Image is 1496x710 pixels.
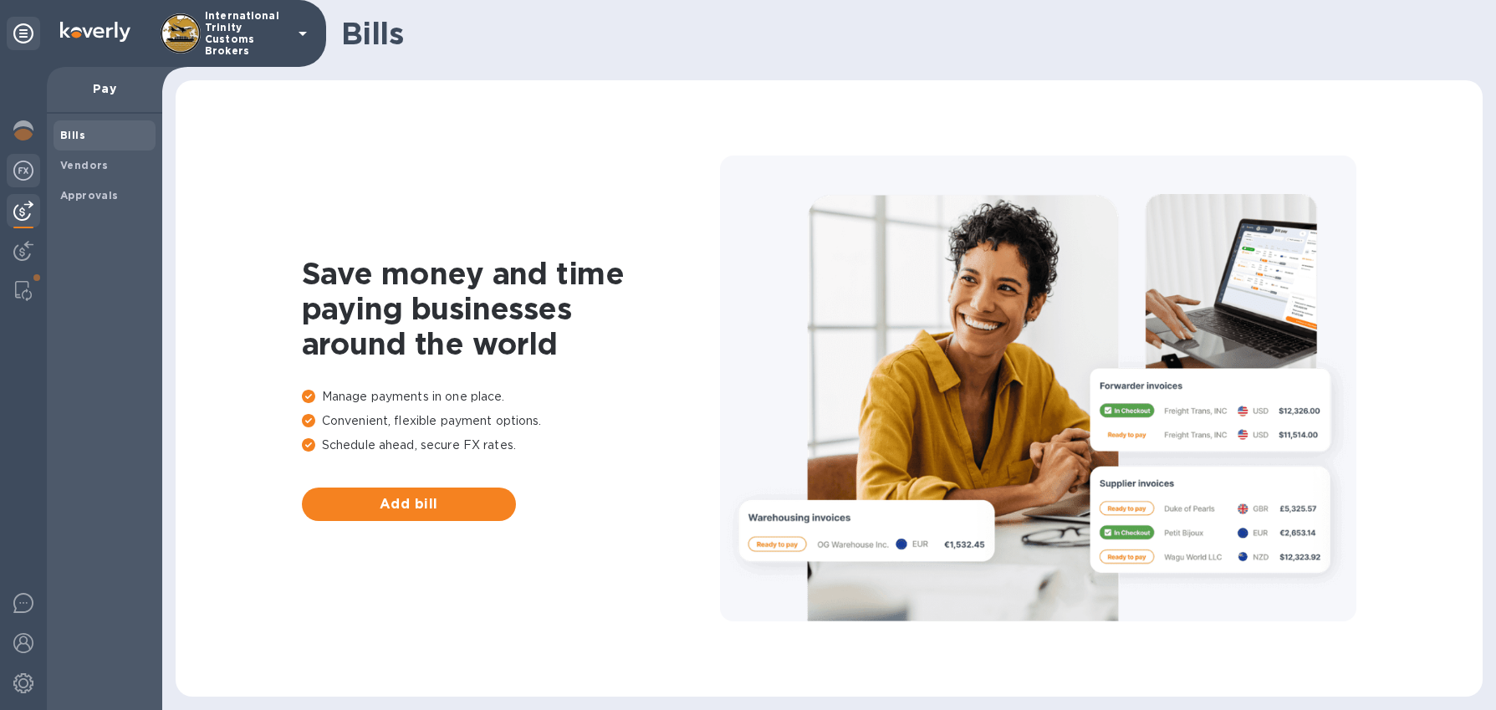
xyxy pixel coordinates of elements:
[302,388,720,406] p: Manage payments in one place.
[302,488,516,521] button: Add bill
[315,494,503,514] span: Add bill
[205,10,288,57] p: International Trinity Customs Brokers
[302,256,720,361] h1: Save money and time paying businesses around the world
[13,161,33,181] img: Foreign exchange
[7,17,40,50] div: Unpin categories
[60,159,109,171] b: Vendors
[302,412,720,430] p: Convenient, flexible payment options.
[60,129,85,141] b: Bills
[341,16,1469,51] h1: Bills
[302,437,720,454] p: Schedule ahead, secure FX rates.
[60,22,130,42] img: Logo
[60,80,149,97] p: Pay
[60,189,119,202] b: Approvals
